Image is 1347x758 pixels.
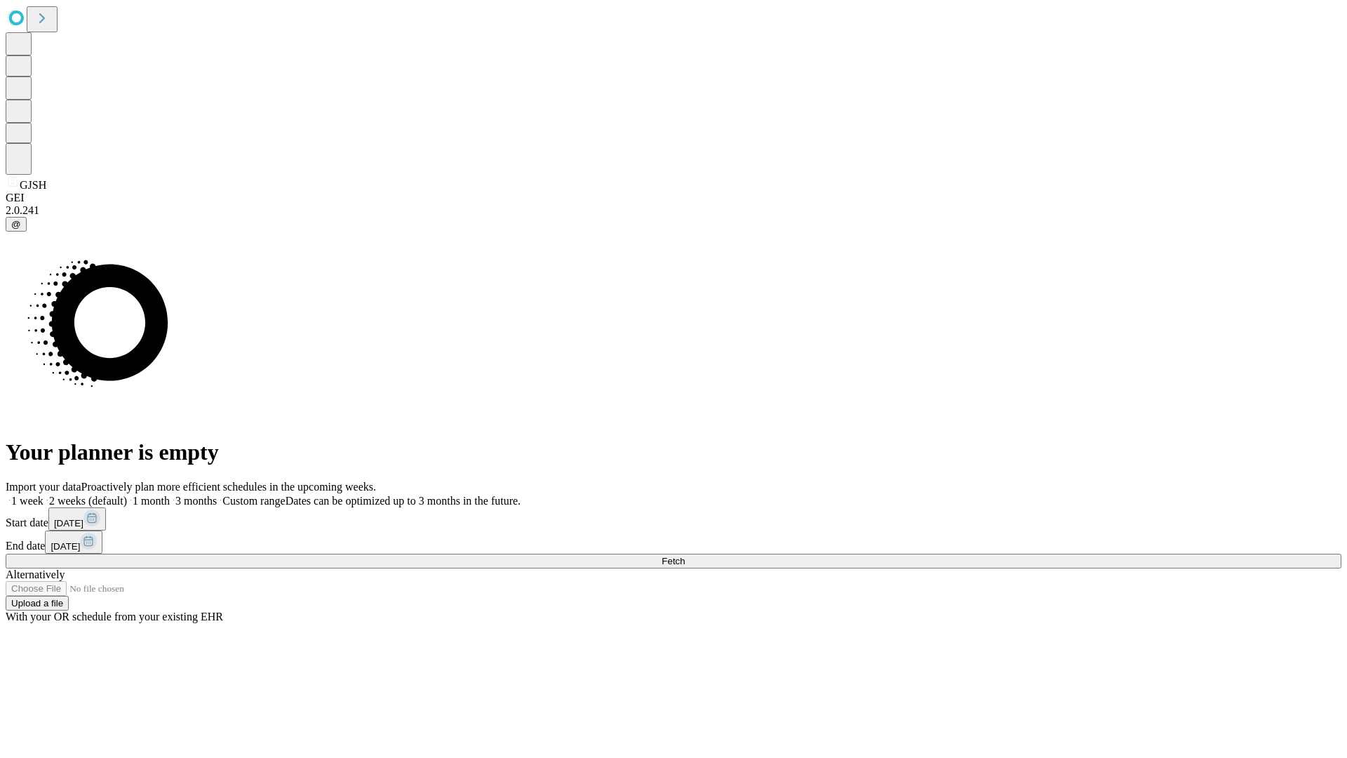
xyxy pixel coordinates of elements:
span: 3 months [175,495,217,507]
button: @ [6,217,27,232]
div: Start date [6,507,1341,531]
button: Upload a file [6,596,69,611]
div: 2.0.241 [6,204,1341,217]
div: End date [6,531,1341,554]
span: 1 month [133,495,170,507]
span: Dates can be optimized up to 3 months in the future. [286,495,521,507]
span: Custom range [222,495,285,507]
button: [DATE] [45,531,102,554]
span: [DATE] [51,541,80,552]
span: GJSH [20,179,46,191]
h1: Your planner is empty [6,439,1341,465]
span: Import your data [6,481,81,493]
span: [DATE] [54,518,83,528]
span: @ [11,219,21,230]
button: Fetch [6,554,1341,568]
button: [DATE] [48,507,106,531]
span: Proactively plan more efficient schedules in the upcoming weeks. [81,481,376,493]
div: GEI [6,192,1341,204]
span: With your OR schedule from your existing EHR [6,611,223,623]
span: Fetch [662,556,685,566]
span: 2 weeks (default) [49,495,127,507]
span: 1 week [11,495,43,507]
span: Alternatively [6,568,65,580]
